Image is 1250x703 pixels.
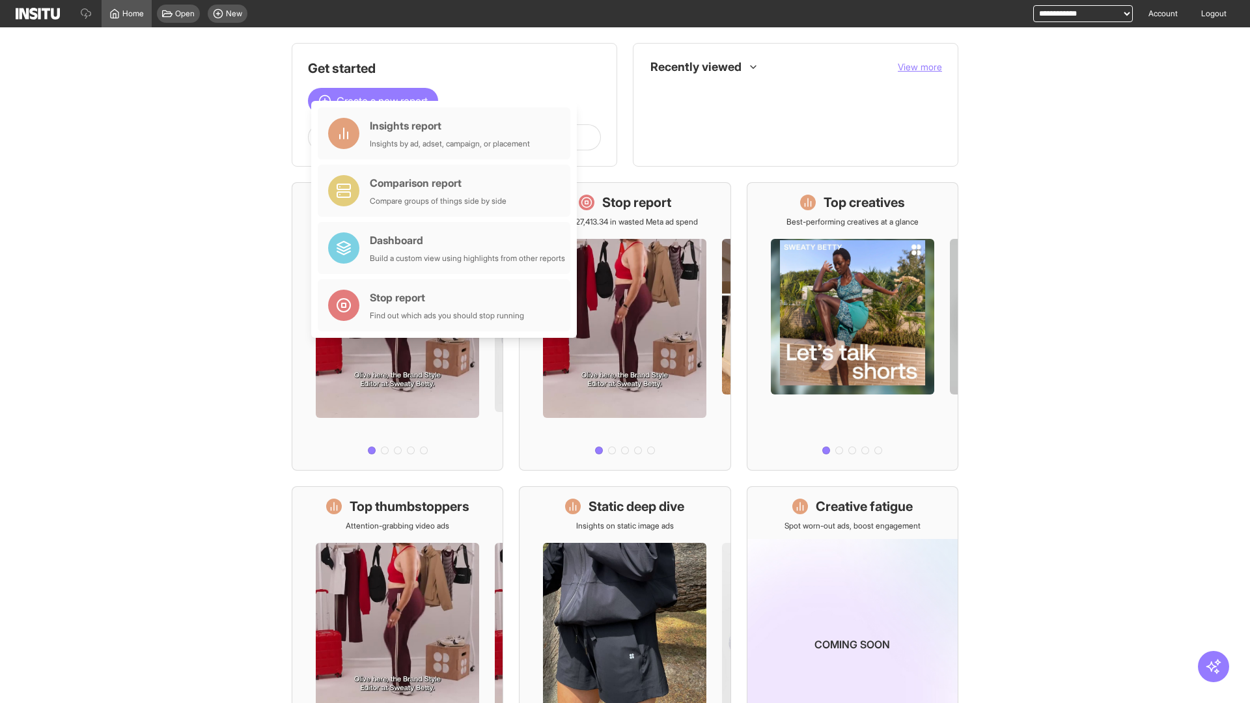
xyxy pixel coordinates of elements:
h1: Stop report [602,193,671,212]
h1: Static deep dive [589,497,684,516]
a: What's live nowSee all active ads instantly [292,182,503,471]
h1: Get started [308,59,601,77]
h1: Top creatives [824,193,905,212]
p: Best-performing creatives at a glance [786,217,919,227]
img: Logo [16,8,60,20]
div: Comparison report [370,175,507,191]
div: Insights report [370,118,530,133]
p: Attention-grabbing video ads [346,521,449,531]
span: Open [175,8,195,19]
div: Insights by ad, adset, campaign, or placement [370,139,530,149]
a: Top creativesBest-performing creatives at a glance [747,182,958,471]
button: View more [898,61,942,74]
button: Create a new report [308,88,438,114]
div: Build a custom view using highlights from other reports [370,253,565,264]
div: Find out which ads you should stop running [370,310,524,321]
span: New [226,8,242,19]
p: Insights on static image ads [576,521,674,531]
a: Stop reportSave £27,413.34 in wasted Meta ad spend [519,182,730,471]
span: View more [898,61,942,72]
p: Save £27,413.34 in wasted Meta ad spend [552,217,698,227]
div: Stop report [370,290,524,305]
h1: Top thumbstoppers [350,497,469,516]
span: Create a new report [337,93,428,109]
div: Compare groups of things side by side [370,196,507,206]
div: Dashboard [370,232,565,248]
span: Home [122,8,144,19]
